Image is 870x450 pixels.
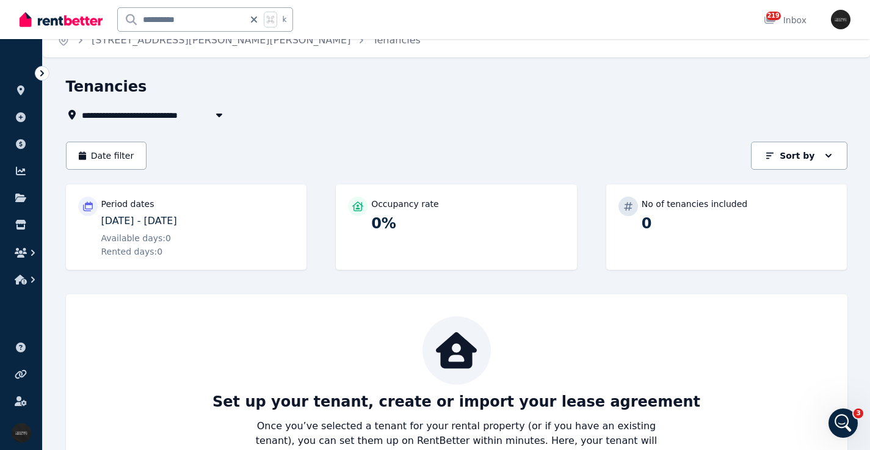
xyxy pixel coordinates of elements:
nav: Breadcrumb [43,23,435,57]
span: 3 [854,408,863,418]
p: 0 [642,214,835,233]
span: Available days: 0 [101,232,172,244]
p: 0% [371,214,565,233]
img: Iconic Realty Pty Ltd [12,423,31,443]
iframe: Intercom live chat [828,408,858,438]
p: Occupancy rate [371,198,439,210]
a: [STREET_ADDRESS][PERSON_NAME][PERSON_NAME] [92,34,350,46]
span: Rented days: 0 [101,245,163,258]
p: No of tenancies included [642,198,747,210]
p: Period dates [101,198,154,210]
button: Sort by [751,142,847,170]
span: 219 [766,12,781,20]
p: Sort by [780,150,814,162]
p: [DATE] - [DATE] [101,214,295,228]
span: k [282,15,286,24]
div: Inbox [764,14,807,26]
img: RentBetter [20,10,103,29]
button: Date filter [66,142,147,170]
span: Tenancies [372,33,420,48]
h1: Tenancies [66,77,147,96]
img: Iconic Realty Pty Ltd [831,10,850,29]
p: Set up your tenant, create or import your lease agreement [212,392,700,412]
